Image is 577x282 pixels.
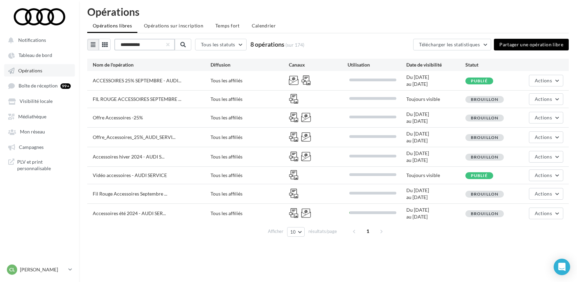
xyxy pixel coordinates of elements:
span: Actions [535,172,552,178]
span: 8 opérations [250,40,284,48]
div: Date de visibilité [406,61,465,68]
span: Actions [535,154,552,160]
span: Brouillon [471,211,499,216]
p: [PERSON_NAME] [20,266,66,273]
span: Afficher [268,228,283,235]
span: Campagnes [19,144,44,150]
div: Du [DATE] au [DATE] [406,111,465,125]
span: Mon réseau [20,129,45,135]
span: Brouillon [471,115,499,120]
div: 99+ [60,83,71,89]
div: Du [DATE] au [DATE] [406,187,465,201]
span: Calendrier [252,23,276,28]
button: Actions [529,112,563,124]
span: Cl [9,266,15,273]
div: Open Intercom Messenger [554,259,570,275]
span: Opérations [18,68,42,73]
span: (sur 174) [285,42,304,48]
span: Tableau de bord [19,52,52,58]
span: Vidéo accessoires - AUDI SERVICE [93,172,167,178]
a: Visibilité locale [4,95,75,107]
span: Offre_Accessoires_25%_AUDI_SERVI... [93,134,176,140]
a: Médiathèque [4,110,75,122]
div: Tous les affiliés [211,172,289,179]
div: Statut [465,61,524,68]
a: Opérations [4,64,75,77]
button: Actions [529,151,563,163]
span: FIL ROUGE ACCESSOIRES SEPTEMBRE ... [93,96,181,102]
span: résultats/page [308,228,337,235]
span: Télécharger les statistiques [419,42,480,47]
button: Actions [529,188,563,200]
button: Télécharger les statistiques [413,39,491,50]
a: Boîte de réception 99+ [4,79,75,92]
div: Tous les affiliés [211,190,289,197]
a: Cl [PERSON_NAME] [5,263,73,276]
span: Actions [535,210,552,216]
span: 1 [362,226,373,237]
button: Actions [529,208,563,219]
span: Actions [535,191,552,197]
span: Actions [535,134,552,140]
a: Campagnes [4,141,75,153]
span: Notifications [18,37,46,43]
div: Du [DATE] au [DATE] [406,130,465,144]
span: Temps fort [215,23,240,28]
button: Actions [529,75,563,86]
div: Opérations [87,7,569,17]
span: Brouillon [471,97,499,102]
div: Du [DATE] au [DATE] [406,207,465,220]
div: Nom de l'opération [93,61,211,68]
button: Actions [529,93,563,105]
div: Canaux [289,61,348,68]
span: Opérations sur inscription [144,23,203,28]
div: Toujours visible [406,96,465,103]
span: Médiathèque [18,114,46,119]
button: Notifications [4,34,72,46]
button: Partager une opération libre [494,39,569,50]
div: Tous les affiliés [211,114,289,121]
div: Utilisation [348,61,406,68]
div: Du [DATE] au [DATE] [406,74,465,87]
span: Actions [535,115,552,120]
span: Brouillon [471,154,499,160]
div: Tous les affiliés [211,77,289,84]
span: Offre Accessoires -25% [93,115,143,120]
a: Mon réseau [4,125,75,138]
span: ACCESSOIRES 25% SEPTEMBRE - AUDI... [93,78,181,83]
button: Tous les statuts [195,39,247,50]
span: Accessoires hiver 2024 - AUDI S... [93,154,165,160]
span: Brouillon [471,191,499,197]
div: Tous les affiliés [211,96,289,103]
span: Accessoires été 2024 - AUDI SER... [93,210,166,216]
span: PLV et print personnalisable [17,158,71,172]
div: Tous les affiliés [211,153,289,160]
span: Publié [471,78,488,83]
span: Publié [471,173,488,178]
div: Diffusion [211,61,289,68]
button: Actions [529,169,563,181]
span: Visibilité locale [20,98,53,104]
div: Du [DATE] au [DATE] [406,150,465,164]
a: Tableau de bord [4,49,75,61]
span: Brouillon [471,135,499,140]
span: Tous les statuts [201,42,235,47]
button: Actions [529,131,563,143]
div: Toujours visible [406,172,465,179]
span: Actions [535,96,552,102]
span: Fil Rouge Accessoires Septembre ... [93,191,167,197]
div: Tous les affiliés [211,210,289,217]
span: 10 [290,229,296,235]
a: PLV et print personnalisable [4,156,75,175]
div: Tous les affiliés [211,134,289,141]
span: Actions [535,78,552,83]
button: 10 [287,227,305,237]
span: Boîte de réception [19,83,58,89]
